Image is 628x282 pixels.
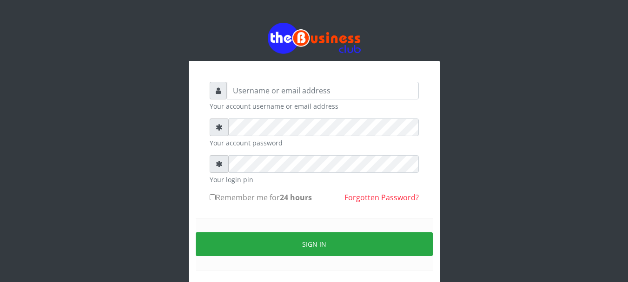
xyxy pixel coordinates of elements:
[210,101,419,111] small: Your account username or email address
[227,82,419,99] input: Username or email address
[280,192,312,203] b: 24 hours
[210,175,419,184] small: Your login pin
[210,138,419,148] small: Your account password
[210,192,312,203] label: Remember me for
[196,232,433,256] button: Sign in
[344,192,419,203] a: Forgotten Password?
[210,194,216,200] input: Remember me for24 hours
